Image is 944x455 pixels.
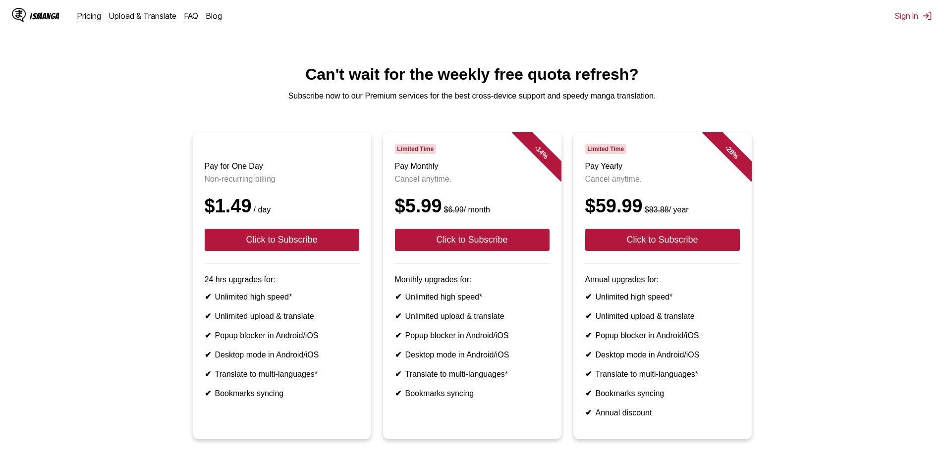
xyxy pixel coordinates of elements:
[395,144,436,154] span: Limited Time
[395,311,550,321] li: Unlimited upload & translate
[30,11,59,21] div: IsManga
[395,389,401,398] b: ✔
[205,311,359,321] li: Unlimited upload & translate
[585,408,740,417] li: Annual discount
[645,205,669,214] s: $83.88
[585,144,626,154] span: Limited Time
[395,229,550,251] button: Click to Subscribe
[585,331,592,340] b: ✔
[395,292,550,302] li: Unlimited high speed*
[395,312,401,320] b: ✔
[395,331,550,340] li: Popup blocker in Android/iOS
[395,331,401,340] b: ✔
[205,229,359,251] button: Click to Subscribe
[8,65,936,84] h1: Can't wait for the weekly free quota refresh?
[585,312,592,320] b: ✔
[205,331,211,340] b: ✔
[205,292,359,302] li: Unlimited high speed*
[205,293,211,301] b: ✔
[205,370,211,378] b: ✔
[585,389,740,398] li: Bookmarks syncing
[252,205,271,214] small: / day
[205,162,359,171] h3: Pay for One Day
[585,293,592,301] b: ✔
[205,196,359,217] div: $1.49
[585,229,740,251] button: Click to Subscribe
[205,350,359,359] li: Desktop mode in Android/iOS
[205,312,211,320] b: ✔
[205,389,359,398] li: Bookmarks syncing
[585,311,740,321] li: Unlimited upload & translate
[922,11,932,21] img: Sign out
[702,122,761,182] div: - 28 %
[585,370,592,378] b: ✔
[205,351,211,359] b: ✔
[585,408,592,417] b: ✔
[395,275,550,284] p: Monthly upgrades for:
[585,351,592,359] b: ✔
[395,162,550,171] h3: Pay Monthly
[395,350,550,359] li: Desktop mode in Android/iOS
[8,92,936,101] p: Subscribe now to our Premium services for the best cross-device support and speedy manga translat...
[205,175,359,184] p: Non-recurring billing
[12,8,77,24] a: IsManga LogoIsManga
[184,11,198,21] a: FAQ
[585,162,740,171] h3: Pay Yearly
[643,205,689,214] small: / year
[585,389,592,398] b: ✔
[395,293,401,301] b: ✔
[205,275,359,284] p: 24 hrs upgrades for:
[585,292,740,302] li: Unlimited high speed*
[585,196,740,217] div: $59.99
[206,11,222,21] a: Blog
[395,370,401,378] b: ✔
[395,351,401,359] b: ✔
[585,350,740,359] li: Desktop mode in Android/iOS
[585,175,740,184] p: Cancel anytime.
[585,369,740,379] li: Translate to multi-languages*
[585,275,740,284] p: Annual upgrades for:
[511,122,571,182] div: - 14 %
[585,331,740,340] li: Popup blocker in Android/iOS
[395,196,550,217] div: $5.99
[77,11,101,21] a: Pricing
[395,389,550,398] li: Bookmarks syncing
[395,175,550,184] p: Cancel anytime.
[442,205,490,214] small: / month
[205,389,211,398] b: ✔
[444,205,464,214] s: $6.99
[109,11,176,21] a: Upload & Translate
[12,8,26,22] img: IsManga Logo
[895,11,932,21] button: Sign In
[205,369,359,379] li: Translate to multi-languages*
[205,331,359,340] li: Popup blocker in Android/iOS
[395,369,550,379] li: Translate to multi-languages*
